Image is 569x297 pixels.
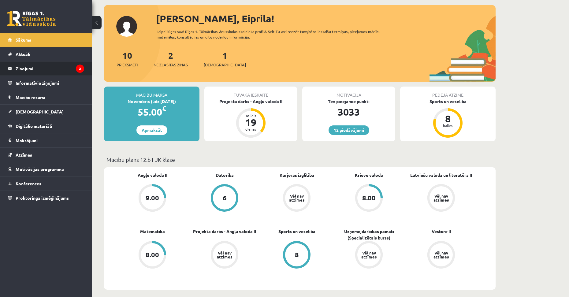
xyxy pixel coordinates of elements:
[188,184,261,213] a: 6
[8,90,84,104] a: Mācību resursi
[302,105,395,119] div: 3033
[362,195,376,201] div: 8.00
[242,127,260,131] div: dienas
[333,241,405,270] a: Vēl nav atzīmes
[8,105,84,119] a: [DEMOGRAPHIC_DATA]
[261,184,333,213] a: Vēl nav atzīmes
[8,119,84,133] a: Digitālie materiāli
[104,87,199,98] div: Mācību maksa
[280,172,314,178] a: Karjeras izglītība
[146,195,159,201] div: 9.00
[188,241,261,270] a: Vēl nav atzīmes
[104,105,199,119] div: 55.00
[216,251,233,259] div: Vēl nav atzīmes
[16,195,69,201] span: Proktoringa izmēģinājums
[76,65,84,73] i: 2
[136,125,167,135] a: Apmaksāt
[216,172,234,178] a: Datorika
[117,62,138,68] span: Priekšmeti
[204,50,246,68] a: 1[DEMOGRAPHIC_DATA]
[204,98,297,105] div: Projekta darbs - Angļu valoda II
[261,241,333,270] a: 8
[400,98,496,139] a: Sports un veselība 8 balles
[8,47,84,61] a: Aktuāli
[116,241,188,270] a: 8.00
[242,114,260,117] div: Atlicis
[16,76,84,90] legend: Informatīvie ziņojumi
[156,11,496,26] div: [PERSON_NAME], Eiprila!
[16,61,84,76] legend: Ziņojumi
[16,37,31,43] span: Sākums
[7,11,56,26] a: Rīgas 1. Tālmācības vidusskola
[8,76,84,90] a: Informatīvie ziņojumi
[295,251,299,258] div: 8
[302,87,395,98] div: Motivācija
[433,251,450,259] div: Vēl nav atzīmes
[333,228,405,241] a: Uzņēmējdarbības pamati (Specializētais kurss)
[16,133,84,147] legend: Maksājumi
[16,166,64,172] span: Motivācijas programma
[104,98,199,105] div: Novembris (līdz [DATE])
[106,155,493,164] p: Mācību plāns 12.b1 JK klase
[16,181,41,186] span: Konferences
[117,50,138,68] a: 10Priekšmeti
[329,125,369,135] a: 12 piedāvājumi
[140,228,165,235] a: Matemātika
[8,176,84,191] a: Konferences
[16,152,32,158] span: Atzīmes
[138,172,167,178] a: Angļu valoda II
[204,98,297,139] a: Projekta darbs - Angļu valoda II Atlicis 19 dienas
[360,251,377,259] div: Vēl nav atzīmes
[242,117,260,127] div: 19
[162,104,166,113] span: €
[400,87,496,98] div: Pēdējā atzīme
[204,62,246,68] span: [DEMOGRAPHIC_DATA]
[8,148,84,162] a: Atzīmes
[16,123,52,129] span: Digitālie materiāli
[8,191,84,205] a: Proktoringa izmēģinājums
[193,228,256,235] a: Projekta darbs - Angļu valoda II
[223,195,227,201] div: 6
[16,51,30,57] span: Aktuāli
[355,172,383,178] a: Krievu valoda
[433,194,450,202] div: Vēl nav atzīmes
[8,33,84,47] a: Sākums
[8,162,84,176] a: Motivācijas programma
[432,228,451,235] a: Vēsture II
[405,184,477,213] a: Vēl nav atzīmes
[439,114,457,124] div: 8
[8,133,84,147] a: Maksājumi
[16,109,64,114] span: [DEMOGRAPHIC_DATA]
[410,172,472,178] a: Latviešu valoda un literatūra II
[400,98,496,105] div: Sports un veselība
[16,95,45,100] span: Mācību resursi
[116,184,188,213] a: 9.00
[439,124,457,127] div: balles
[204,87,297,98] div: Tuvākā ieskaite
[278,228,315,235] a: Sports un veselība
[8,61,84,76] a: Ziņojumi2
[157,29,392,40] div: Laipni lūgts savā Rīgas 1. Tālmācības vidusskolas skolnieka profilā. Šeit Tu vari redzēt tuvojošo...
[288,194,305,202] div: Vēl nav atzīmes
[154,62,188,68] span: Neizlasītās ziņas
[333,184,405,213] a: 8.00
[146,251,159,258] div: 8.00
[154,50,188,68] a: 2Neizlasītās ziņas
[302,98,395,105] div: Tev pieejamie punkti
[405,241,477,270] a: Vēl nav atzīmes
